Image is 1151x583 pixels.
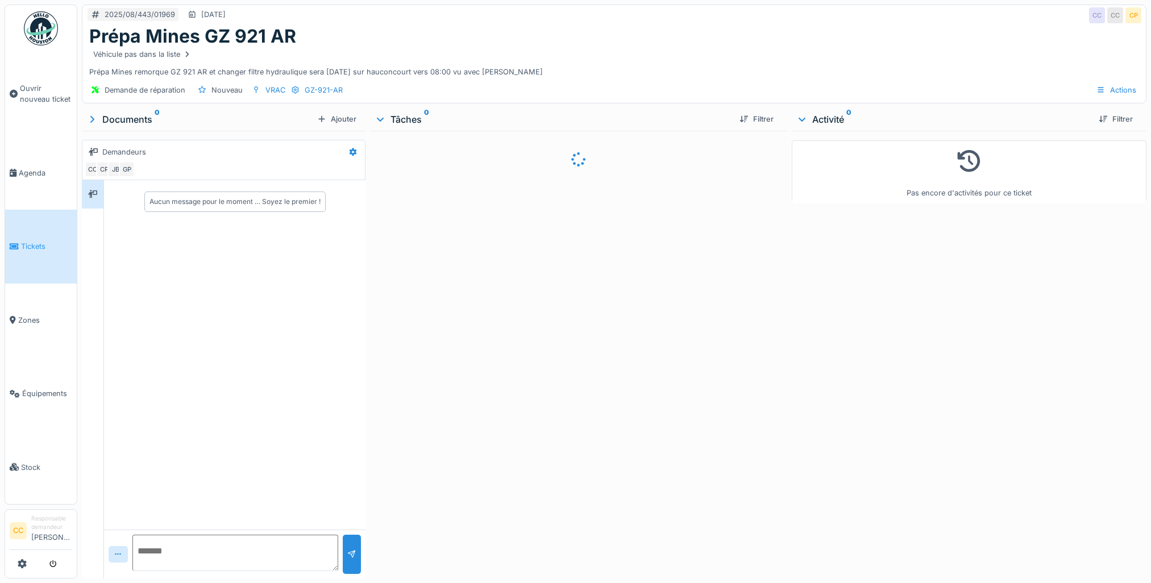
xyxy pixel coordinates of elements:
span: Stock [21,462,72,473]
a: Ouvrir nouveau ticket [5,52,77,136]
a: Agenda [5,136,77,210]
span: Équipements [22,388,72,399]
div: CC [1107,7,1123,23]
a: Zones [5,284,77,357]
div: [DATE] [201,9,226,20]
div: Documents [86,113,313,126]
div: Filtrer [1094,111,1137,127]
li: [PERSON_NAME] [31,514,72,547]
img: Badge_color-CXgf-gQk.svg [24,11,58,45]
div: CP [96,161,112,177]
div: Responsable demandeur [31,514,72,532]
span: Tickets [21,241,72,252]
div: Tâches [375,113,730,126]
div: GP [119,161,135,177]
span: Agenda [19,168,72,178]
sup: 0 [846,113,851,126]
a: Stock [5,430,77,503]
a: CC Responsable demandeur[PERSON_NAME] [10,514,72,550]
a: Tickets [5,210,77,283]
div: Prépa Mines remorque GZ 921 AR et changer filtre hydraulique sera [DATE] sur hauconcourt vers 08:... [89,47,1139,77]
sup: 0 [155,113,160,126]
div: Pas encore d'activités pour ce ticket [799,145,1139,198]
div: Véhicule pas dans la liste [93,49,192,60]
div: JB [107,161,123,177]
div: 2025/08/443/01969 [105,9,175,20]
a: Équipements [5,357,77,430]
div: GZ-921-AR [305,85,343,95]
span: Ouvrir nouveau ticket [20,83,72,105]
div: Demandeurs [102,147,146,157]
h1: Prépa Mines GZ 921 AR [89,26,296,47]
div: Filtrer [735,111,778,127]
div: Ajouter [313,111,361,127]
span: Zones [18,315,72,326]
div: Activité [796,113,1090,126]
div: VRAC [265,85,285,95]
div: CP [1125,7,1141,23]
sup: 0 [424,113,429,126]
div: CC [1089,7,1105,23]
div: Aucun message pour le moment … Soyez le premier ! [149,197,321,207]
div: Nouveau [211,85,243,95]
li: CC [10,522,27,539]
div: Demande de réparation [105,85,185,95]
div: Actions [1091,82,1141,98]
div: CC [85,161,101,177]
